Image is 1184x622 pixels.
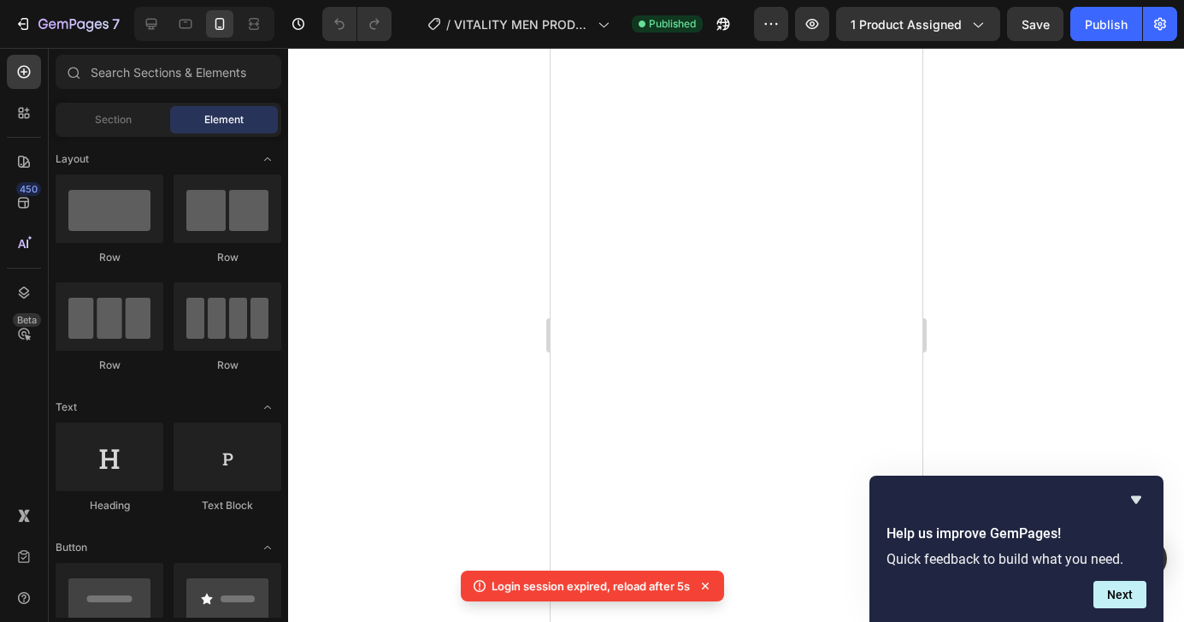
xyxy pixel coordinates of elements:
span: Text [56,400,77,415]
span: Published [649,16,696,32]
div: Publish [1085,15,1128,33]
span: Toggle open [254,534,281,561]
span: Layout [56,151,89,167]
span: Toggle open [254,145,281,173]
span: / [446,15,451,33]
button: 7 [7,7,127,41]
h2: Help us improve GemPages! [887,524,1146,544]
div: Row [56,358,163,373]
span: Button [56,540,87,555]
div: Row [174,358,281,373]
div: Heading [56,498,163,513]
div: Beta [13,313,41,327]
div: Row [56,250,163,265]
iframe: Design area [551,48,922,622]
button: Next question [1093,581,1146,608]
span: Section [95,112,132,127]
input: Search Sections & Elements [56,55,281,89]
span: 1 product assigned [851,15,962,33]
p: 7 [112,14,120,34]
button: Save [1007,7,1063,41]
span: Toggle open [254,394,281,421]
span: VITALITY MEN PRODUCT [454,15,591,33]
div: Undo/Redo [322,7,392,41]
span: Element [204,112,244,127]
button: Publish [1070,7,1142,41]
div: Text Block [174,498,281,513]
p: Quick feedback to build what you need. [887,551,1146,567]
div: Help us improve GemPages! [887,489,1146,608]
div: 450 [16,182,41,196]
button: Hide survey [1126,489,1146,510]
p: Login session expired, reload after 5s [492,578,690,595]
div: Row [174,250,281,265]
span: Save [1022,17,1050,32]
button: 1 product assigned [836,7,1000,41]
